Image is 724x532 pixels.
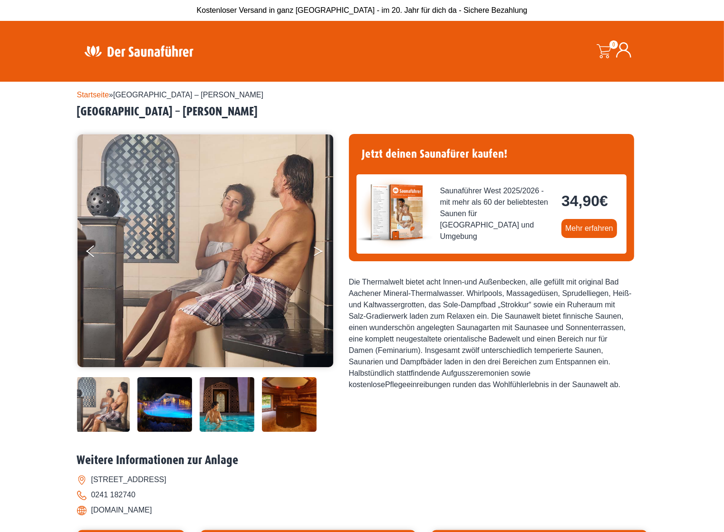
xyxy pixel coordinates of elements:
a: Startseite [77,91,109,99]
li: [DOMAIN_NAME] [77,503,647,518]
h2: [GEOGRAPHIC_DATA] – [PERSON_NAME] [77,104,647,119]
span: Saunaführer West 2025/2026 - mit mehr als 60 der beliebtesten Saunen für [GEOGRAPHIC_DATA] und Um... [440,185,554,242]
button: Next [313,241,337,265]
h4: Jetzt deinen Saunafürer kaufen! [357,142,627,167]
span: » [77,91,263,99]
img: der-saunafuehrer-2025-west.jpg [357,174,433,250]
span: 0 [609,40,618,49]
li: [STREET_ADDRESS] [77,472,647,487]
span: Kostenloser Versand in ganz [GEOGRAPHIC_DATA] - im 20. Jahr für dich da - Sichere Bezahlung [197,6,528,14]
span: € [599,192,608,209]
bdi: 34,90 [561,192,608,209]
button: Previous [87,241,110,265]
h2: Weitere Informationen zur Anlage [77,453,647,468]
li: 0241 182740 [77,487,647,503]
div: Die Thermalwelt bietet acht Innen-und Außenbecken, alle gefüllt mit original Bad Aachener Mineral... [349,276,634,390]
span: [GEOGRAPHIC_DATA] – [PERSON_NAME] [113,91,263,99]
a: Mehr erfahren [561,219,617,238]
